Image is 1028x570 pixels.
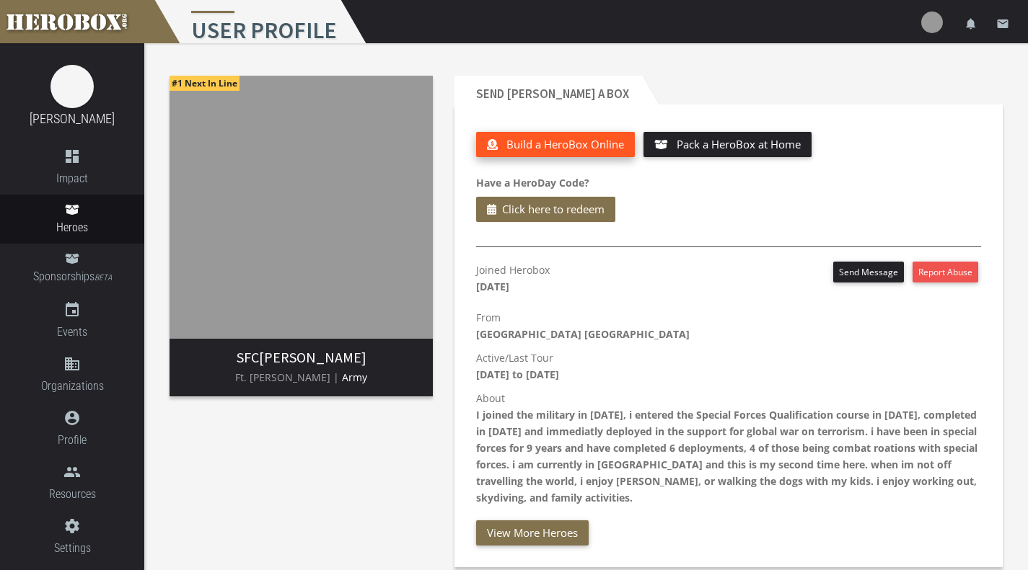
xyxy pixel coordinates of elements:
[476,390,981,506] p: About
[476,309,981,342] p: From
[476,520,589,545] button: View More Heroes
[476,132,635,157] button: Build a HeroBox Online
[643,132,812,157] button: Pack a HeroBox at Home
[170,76,433,339] img: image
[677,137,801,151] span: Pack a HeroBox at Home
[476,197,615,222] button: Click here to redeem
[50,65,94,108] img: image
[502,200,605,218] span: Click here to redeem
[476,280,509,293] b: [DATE]
[237,348,259,366] span: SFC
[506,137,624,151] span: Build a HeroBox Online
[476,349,981,383] p: Active/Last Tour
[965,17,978,30] i: notifications
[476,368,559,381] b: [DATE] to [DATE]
[235,370,339,384] span: Ft. [PERSON_NAME] |
[476,408,978,504] b: I joined the military in [DATE], i entered the Special Forces Qualification course in [DATE], com...
[454,76,1003,567] section: Send jake a Box
[921,12,943,33] img: user-image
[170,76,240,91] span: #1 Next In Line
[913,262,978,282] button: Report Abuse
[30,111,115,126] a: [PERSON_NAME]
[454,76,642,104] h2: Send [PERSON_NAME] a Box
[181,349,421,365] h3: [PERSON_NAME]
[342,370,367,384] span: Army
[996,17,1009,30] i: email
[476,262,550,295] p: Joined Herobox
[476,327,690,341] b: [GEOGRAPHIC_DATA] [GEOGRAPHIC_DATA]
[95,273,112,282] small: BETA
[833,262,904,282] button: Send Message
[476,176,589,190] b: Have a HeroDay Code?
